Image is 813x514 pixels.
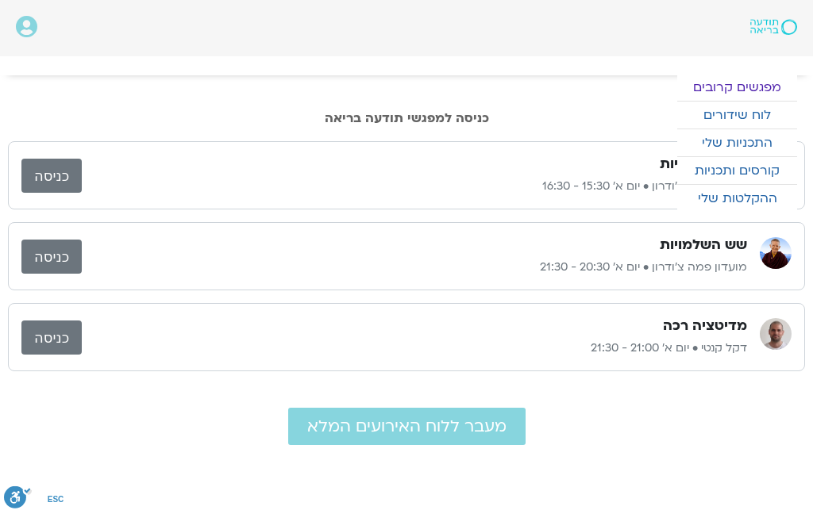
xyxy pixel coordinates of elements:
h3: מדיטציה רכה [663,316,747,336]
a: לוח שידורים [677,102,797,128]
p: דקל קנטי • יום א׳ 21:00 - 21:30 [82,339,747,358]
h3: שש השלמויות [660,236,747,255]
p: מועדון פמה צ'ודרון • יום א׳ 15:30 - 16:30 [82,177,747,196]
a: כניסה [21,240,82,274]
a: מעבר ללוח האירועים המלא [288,408,526,445]
h3: שש השלמויות [660,155,747,174]
a: ההקלטות שלי [677,185,797,212]
a: מפגשים קרובים [677,74,797,101]
img: דקל קנטי [760,318,792,350]
a: קורסים ותכניות [677,157,797,184]
span: מעבר ללוח האירועים המלא [307,417,507,435]
h2: כניסה למפגשי תודעה בריאה [8,111,805,125]
a: כניסה [21,320,82,355]
a: כניסה [21,159,82,193]
a: התכניות שלי [677,129,797,156]
img: מועדון פמה צ'ודרון [760,237,792,269]
p: מועדון פמה צ'ודרון • יום א׳ 20:30 - 21:30 [82,258,747,277]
